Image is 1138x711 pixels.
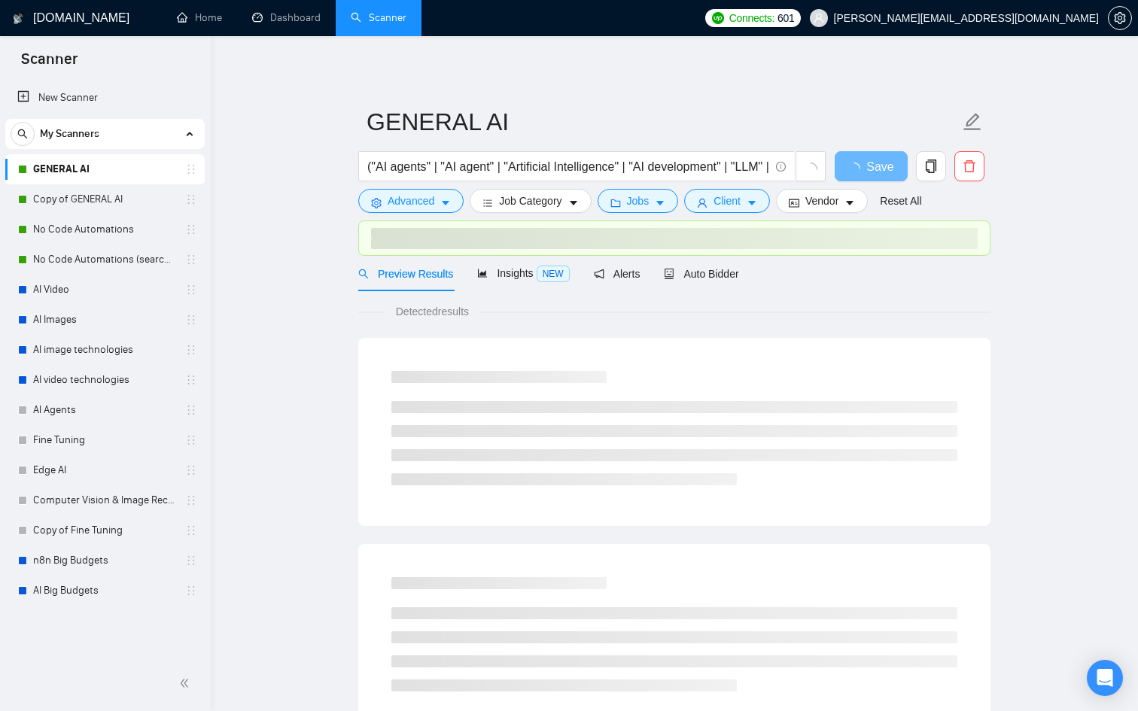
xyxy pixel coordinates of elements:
span: info-circle [776,162,786,172]
span: holder [185,404,197,416]
span: user [697,197,707,208]
span: caret-down [440,197,451,208]
span: Auto Bidder [664,268,738,280]
a: Reset All [880,193,921,209]
a: AI Video [33,275,176,305]
img: logo [13,7,23,31]
span: Jobs [627,193,650,209]
span: double-left [179,676,194,691]
button: idcardVendorcaret-down [776,189,868,213]
span: user [814,13,824,23]
span: holder [185,464,197,476]
span: holder [185,585,197,597]
a: No Code Automations [33,214,176,245]
a: setting [1108,12,1132,24]
span: holder [185,193,197,205]
span: caret-down [844,197,855,208]
li: New Scanner [5,83,205,113]
button: copy [916,151,946,181]
span: loading [848,163,866,175]
span: Scanner [9,48,90,80]
span: search [11,129,34,139]
span: Preview Results [358,268,453,280]
a: New Scanner [17,83,193,113]
span: loading [804,163,817,176]
button: barsJob Categorycaret-down [470,189,591,213]
span: search [358,269,369,279]
span: idcard [789,197,799,208]
span: holder [185,163,197,175]
span: folder [610,197,621,208]
span: holder [185,555,197,567]
a: AI Agents [33,395,176,425]
span: copy [917,160,945,173]
span: holder [185,223,197,235]
a: n8n Big Budgets [33,545,176,576]
span: 601 [777,10,794,26]
span: NEW [537,266,570,282]
a: dashboardDashboard [252,11,321,24]
span: holder [185,434,197,446]
span: edit [963,112,982,132]
img: upwork-logo.png [712,12,724,24]
a: Copy of Fine Tuning [33,515,176,545]
span: delete [955,160,984,173]
button: setting [1108,6,1132,30]
span: notification [594,269,604,279]
span: Job Category [499,193,561,209]
button: userClientcaret-down [684,189,770,213]
a: searchScanner [351,11,406,24]
a: Copy of GENERAL AI [33,184,176,214]
a: homeHome [177,11,222,24]
span: Vendor [805,193,838,209]
a: No Code Automations (search only in Tites) [33,245,176,275]
span: bars [482,197,493,208]
span: holder [185,284,197,296]
a: AI video technologies [33,365,176,395]
a: AI Images [33,305,176,335]
div: Open Intercom Messenger [1087,660,1123,696]
span: caret-down [747,197,757,208]
span: holder [185,254,197,266]
span: holder [185,524,197,536]
span: holder [185,344,197,356]
span: Advanced [388,193,434,209]
span: setting [1109,12,1131,24]
span: caret-down [568,197,579,208]
span: area-chart [477,268,488,278]
span: Save [866,157,893,176]
a: Computer Vision & Image Recognition [33,485,176,515]
button: delete [954,151,984,181]
li: My Scanners [5,119,205,606]
span: Client [714,193,741,209]
button: folderJobscaret-down [598,189,679,213]
span: holder [185,314,197,326]
button: settingAdvancedcaret-down [358,189,464,213]
span: Detected results [385,303,479,320]
a: AI image technologies [33,335,176,365]
a: AI Big Budgets [33,576,176,606]
input: Scanner name... [367,103,960,141]
span: Connects: [729,10,774,26]
a: Edge AI [33,455,176,485]
button: search [11,122,35,146]
span: Insights [477,267,569,279]
a: GENERAL AI [33,154,176,184]
span: Alerts [594,268,641,280]
span: robot [664,269,674,279]
a: Fine Tuning [33,425,176,455]
span: holder [185,374,197,386]
span: holder [185,494,197,506]
span: caret-down [655,197,665,208]
span: setting [371,197,382,208]
button: Save [835,151,908,181]
span: My Scanners [40,119,99,149]
input: Search Freelance Jobs... [367,157,769,176]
